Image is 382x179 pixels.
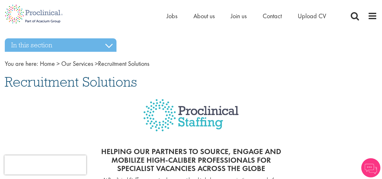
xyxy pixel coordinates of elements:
a: breadcrumb link to Our Services [61,59,93,68]
img: Proclinical Staffing [143,99,239,141]
a: Upload CV [298,12,326,20]
span: Recruitment Solutions [40,59,149,68]
h3: In this section [5,38,116,52]
a: Contact [263,12,282,20]
a: About us [193,12,215,20]
a: Jobs [167,12,177,20]
a: breadcrumb link to Home [40,59,55,68]
iframe: reCAPTCHA [4,155,86,175]
span: > [56,59,60,68]
a: Join us [231,12,247,20]
span: You are here: [5,59,38,68]
img: Chatbot [361,158,380,177]
span: > [95,59,98,68]
h2: Helping our partners to source, engage and mobilize high-caliber professionals for specialist vac... [100,147,282,173]
span: Recruitment Solutions [5,73,137,90]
